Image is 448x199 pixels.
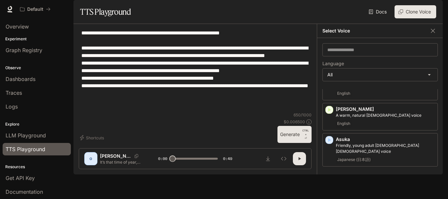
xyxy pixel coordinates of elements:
[100,153,132,159] p: [PERSON_NAME]
[367,5,389,18] a: Docs
[302,129,309,136] p: CTRL +
[86,153,96,164] div: O
[79,132,107,143] button: Shortcuts
[277,126,312,143] button: GenerateCTRL +⏎
[132,154,141,158] button: Copy Voice ID
[223,155,232,162] span: 0:49
[336,106,435,112] p: [PERSON_NAME]
[336,156,372,164] span: Japanese (日本語)
[336,120,352,128] span: English
[336,112,435,118] p: A warm, natural female voice
[336,143,435,154] p: Friendly, young adult Japanese female voice
[17,3,53,16] button: All workspaces
[336,136,435,143] p: Asuka
[323,69,438,81] div: All
[277,152,290,165] button: Inspect
[80,5,131,18] h1: TTS Playground
[322,61,344,66] p: Language
[100,159,142,165] p: It’s that time of year, Bearkat Nation—Homecoming 2025 is almost here! [DATE][DATE], your [PERSON...
[158,155,167,162] span: 0:00
[336,90,352,97] span: English
[395,5,436,18] button: Clone Voice
[302,129,309,140] p: ⏎
[261,152,275,165] button: Download audio
[27,7,43,12] p: Default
